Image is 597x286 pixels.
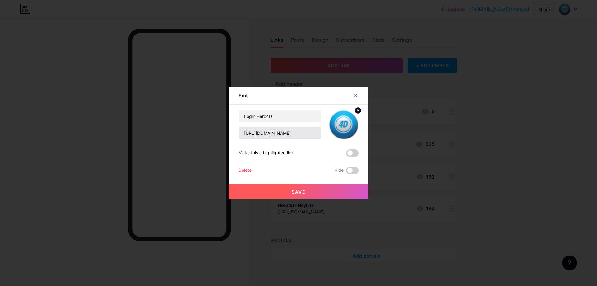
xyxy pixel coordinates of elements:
button: Save [229,184,368,199]
div: Make this a highlighted link [238,149,294,157]
input: Title [239,110,321,122]
span: Save [292,189,306,195]
img: link_thumbnail [329,110,359,139]
span: Hide [334,167,344,174]
div: Delete [238,167,252,174]
div: Edit [238,92,248,99]
input: URL [239,127,321,139]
